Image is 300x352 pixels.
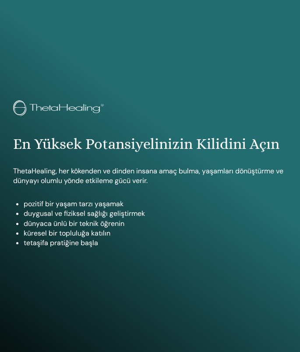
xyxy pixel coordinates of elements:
[24,209,287,218] li: duygusal ve fiziksel sağlığı geliştirmek
[24,199,287,209] li: pozitif bir yaşam tarzı yaşamak
[24,229,287,238] li: küresel bir topluluğa katılın
[24,219,287,229] li: dünyaca ünlü bir teknik öğrenin
[24,238,287,248] li: tetaşifa pratiğine başla
[13,135,287,153] h1: En Yüksek Potansiyelinizin Kilidini Açın
[13,166,287,186] p: ThetaHealing, her kökenden ve dinden insana amaç bulma, yaşamları dönüştürme ve dünyayı olumlu yö...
